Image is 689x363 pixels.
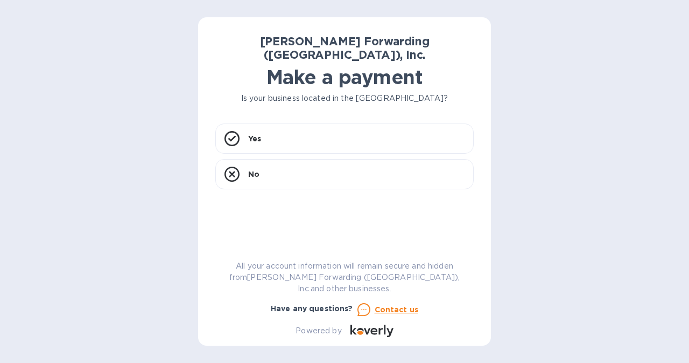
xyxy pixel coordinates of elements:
[248,169,259,180] p: No
[260,35,430,61] b: [PERSON_NAME] Forwarding ([GEOGRAPHIC_DATA]), Inc.
[215,93,474,104] p: Is your business located in the [GEOGRAPHIC_DATA]?
[296,325,341,337] p: Powered by
[248,133,261,144] p: Yes
[215,261,474,294] p: All your account information will remain secure and hidden from [PERSON_NAME] Forwarding ([GEOGRA...
[271,304,353,313] b: Have any questions?
[375,305,419,314] u: Contact us
[215,66,474,88] h1: Make a payment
